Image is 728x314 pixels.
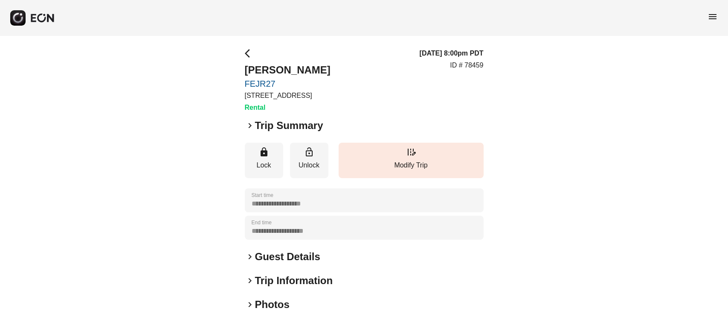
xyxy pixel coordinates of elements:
[255,274,333,288] h2: Trip Information
[406,147,416,157] span: edit_road
[304,147,314,157] span: lock_open
[290,143,328,178] button: Unlock
[245,299,255,310] span: keyboard_arrow_right
[259,147,269,157] span: lock
[245,143,283,178] button: Lock
[245,63,331,77] h2: [PERSON_NAME]
[245,103,331,113] h3: Rental
[339,143,484,178] button: Modify Trip
[245,79,331,89] a: FEJR27
[245,91,331,101] p: [STREET_ADDRESS]
[245,120,255,131] span: keyboard_arrow_right
[255,250,320,264] h2: Guest Details
[245,276,255,286] span: keyboard_arrow_right
[245,48,255,59] span: arrow_back_ios
[255,119,323,132] h2: Trip Summary
[294,160,324,170] p: Unlock
[708,12,718,22] span: menu
[420,48,484,59] h3: [DATE] 8:00pm PDT
[343,160,479,170] p: Modify Trip
[249,160,279,170] p: Lock
[255,298,290,311] h2: Photos
[245,252,255,262] span: keyboard_arrow_right
[450,60,483,70] p: ID # 78459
